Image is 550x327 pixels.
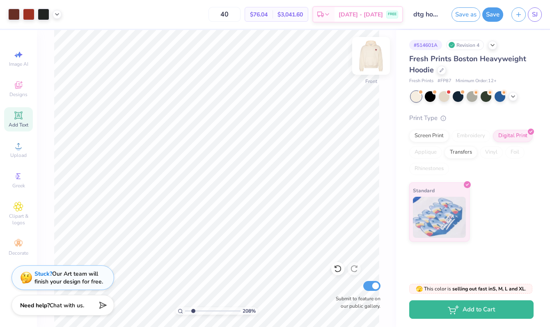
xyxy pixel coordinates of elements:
[493,130,533,142] div: Digital Print
[480,146,503,159] div: Vinyl
[355,39,387,72] img: Front
[409,40,442,50] div: # 514601A
[409,113,534,123] div: Print Type
[409,78,433,85] span: Fresh Prints
[250,10,268,19] span: $76.04
[4,213,33,226] span: Clipart & logos
[416,285,423,293] span: 🫣
[409,146,442,159] div: Applique
[331,295,380,310] label: Submit to feature on our public gallery.
[243,307,256,315] span: 208 %
[9,122,28,128] span: Add Text
[10,152,27,159] span: Upload
[446,40,484,50] div: Revision 4
[388,12,396,17] span: FREE
[409,130,449,142] div: Screen Print
[9,61,28,67] span: Image AI
[456,78,497,85] span: Minimum Order: 12 +
[409,163,449,175] div: Rhinestones
[209,7,241,22] input: – –
[445,146,477,159] div: Transfers
[20,302,50,309] strong: Need help?
[452,286,525,292] strong: selling out fast in S, M, L and XL
[409,54,526,75] span: Fresh Prints Boston Heavyweight Hoodie
[12,182,25,189] span: Greek
[339,10,383,19] span: [DATE] - [DATE]
[34,270,52,278] strong: Stuck?
[438,78,451,85] span: # FP87
[413,186,435,195] span: Standard
[482,7,503,22] button: Save
[451,7,480,22] button: Save as
[9,91,27,98] span: Designs
[409,300,534,319] button: Add to Cart
[505,146,525,159] div: Foil
[407,6,447,23] input: Untitled Design
[365,78,377,85] div: Front
[50,302,84,309] span: Chat with us.
[277,10,303,19] span: $3,041.60
[9,250,28,256] span: Decorate
[416,285,526,292] span: This color is .
[34,270,103,286] div: Our Art team will finish your design for free.
[532,10,538,19] span: SJ
[528,7,542,22] a: SJ
[413,197,466,238] img: Standard
[451,130,490,142] div: Embroidery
